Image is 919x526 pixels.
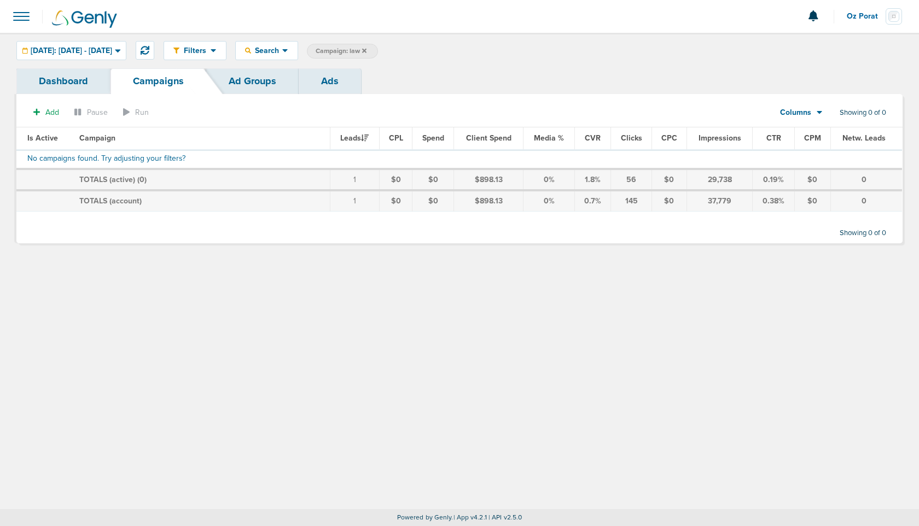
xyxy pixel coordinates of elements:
td: 0% [524,169,575,191]
td: $0 [412,169,454,191]
span: 0 [139,175,144,184]
span: CPM [804,133,821,143]
span: Oz Porat [847,13,886,20]
span: Search [251,46,282,55]
td: $0 [794,190,830,211]
td: 0% [524,190,575,211]
span: [DATE]: [DATE] - [DATE] [31,47,112,55]
span: CTR [766,133,781,143]
a: Campaigns [110,68,206,94]
span: Campaign [79,133,115,143]
span: Columns [780,107,811,118]
td: 37,779 [687,190,753,211]
td: $0 [380,190,412,211]
span: Add [45,108,59,117]
span: | App v4.2.1 [453,513,487,521]
img: Genly [52,10,117,28]
td: 0.38% [753,190,794,211]
span: Showing 0 of 0 [840,229,886,238]
td: $0 [380,169,412,191]
td: 29,738 [687,169,753,191]
td: 0 [830,190,902,211]
td: $0 [652,169,687,191]
span: Is Active [27,133,58,143]
td: $898.13 [454,169,524,191]
a: Ads [299,68,361,94]
h4: No campaigns found. Try adjusting your filters? [27,154,891,163]
span: Impressions [699,133,741,143]
span: Campaign: law [316,46,367,56]
td: 145 [610,190,652,211]
button: Add [27,104,65,120]
span: CPL [389,133,403,143]
td: TOTALS (account) [73,190,330,211]
span: Netw. Leads [842,133,886,143]
td: $0 [412,190,454,211]
td: 1 [330,169,379,191]
a: Dashboard [16,68,110,94]
td: $0 [794,169,830,191]
td: $898.13 [454,190,524,211]
td: TOTALS (active) ( ) [73,169,330,191]
span: Spend [422,133,444,143]
td: 0 [830,169,902,191]
span: Showing 0 of 0 [840,108,886,118]
td: $0 [652,190,687,211]
td: 0.19% [753,169,794,191]
span: Filters [179,46,211,55]
span: CVR [585,133,601,143]
span: Media % [534,133,564,143]
span: Clicks [621,133,642,143]
a: Ad Groups [206,68,299,94]
span: CPC [661,133,677,143]
td: 1.8% [575,169,611,191]
span: | API v2.5.0 [488,513,522,521]
span: Leads [340,133,369,143]
span: Client Spend [466,133,511,143]
td: 1 [330,190,379,211]
td: 56 [610,169,652,191]
td: 0.7% [575,190,611,211]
